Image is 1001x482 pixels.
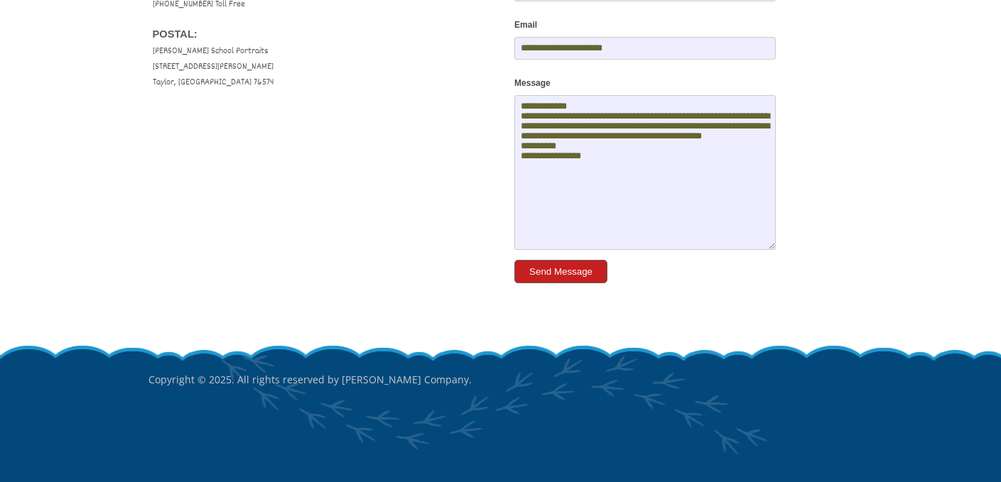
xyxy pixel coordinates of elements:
p: Copyright © 2025. All rights reserved by [PERSON_NAME] Company. [148,344,853,416]
label: Message [514,60,848,95]
button: Send Message [514,260,607,283]
label: Email [514,1,848,37]
font: POSTAL: [153,28,198,40]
